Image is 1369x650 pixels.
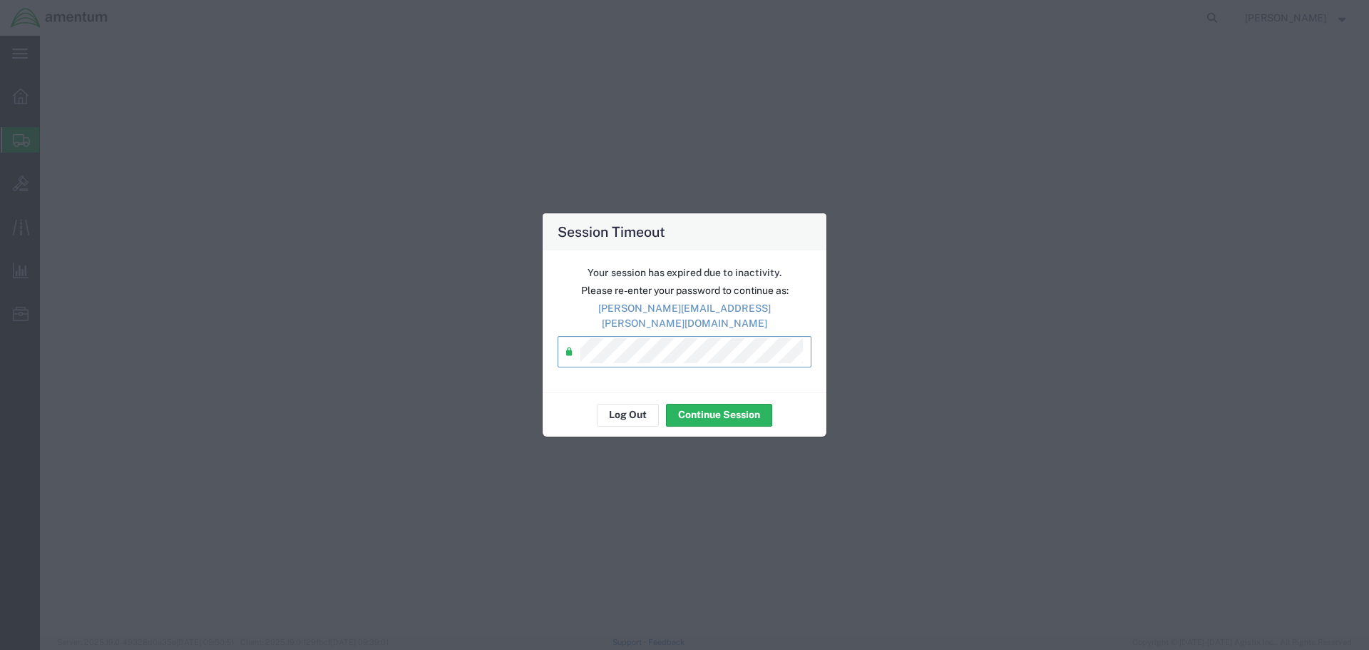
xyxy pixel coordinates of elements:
[558,283,811,298] p: Please re-enter your password to continue as:
[597,404,659,427] button: Log Out
[666,404,772,427] button: Continue Session
[558,301,811,331] p: [PERSON_NAME][EMAIL_ADDRESS][PERSON_NAME][DOMAIN_NAME]
[558,265,811,280] p: Your session has expired due to inactivity.
[558,221,665,242] h4: Session Timeout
